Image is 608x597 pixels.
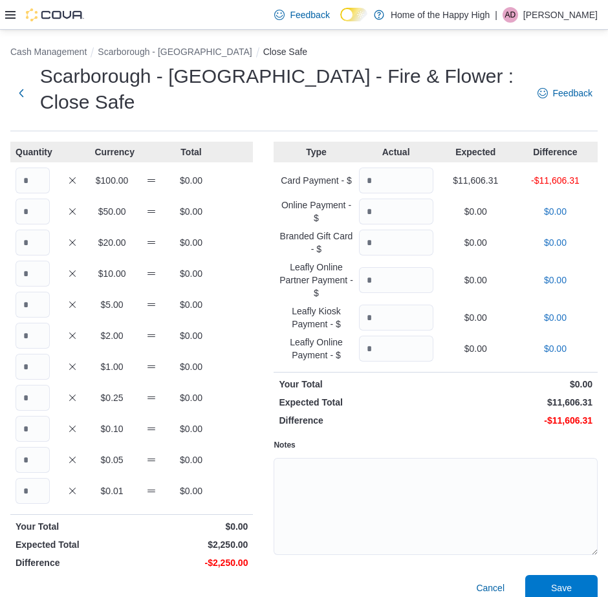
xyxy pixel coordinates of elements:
a: Feedback [532,80,598,106]
input: Quantity [16,230,50,255]
p: Quantity [16,146,50,158]
p: Difference [279,414,433,427]
span: Feedback [290,8,329,21]
p: $0.00 [174,236,208,249]
p: Expected Total [279,396,433,409]
p: $0.00 [174,298,208,311]
a: Feedback [269,2,334,28]
p: Leafly Kiosk Payment - $ [279,305,353,331]
p: | [495,7,497,23]
p: $0.00 [174,484,208,497]
p: $1.00 [94,360,129,373]
input: Quantity [16,385,50,411]
input: Quantity [16,261,50,287]
p: Actual [359,146,433,158]
p: Currency [94,146,129,158]
p: $50.00 [94,205,129,218]
input: Quantity [359,336,433,362]
p: $10.00 [94,267,129,280]
p: Card Payment - $ [279,174,353,187]
p: $0.00 [518,274,592,287]
p: $0.00 [439,342,513,355]
input: Dark Mode [340,8,367,21]
p: -$2,250.00 [135,556,248,569]
p: [PERSON_NAME] [523,7,598,23]
p: $11,606.31 [439,174,513,187]
p: Branded Gift Card - $ [279,230,353,255]
p: Online Payment - $ [279,199,353,224]
button: Scarborough - [GEOGRAPHIC_DATA] [98,47,252,57]
p: -$11,606.31 [518,174,592,187]
p: $0.00 [174,205,208,218]
input: Quantity [16,168,50,193]
p: Difference [518,146,592,158]
div: Aaron De Sousa [503,7,518,23]
input: Quantity [359,230,433,255]
p: $11,606.31 [439,396,592,409]
button: Close Safe [263,47,307,57]
p: Total [174,146,208,158]
p: $0.00 [518,205,592,218]
p: -$11,606.31 [439,414,592,427]
p: $2.00 [94,329,129,342]
p: $0.01 [94,484,129,497]
p: $0.05 [94,453,129,466]
span: Dark Mode [340,21,341,22]
p: $0.00 [518,311,592,324]
input: Quantity [16,292,50,318]
label: Notes [274,440,295,450]
p: $0.00 [174,391,208,404]
p: $0.10 [94,422,129,435]
p: $100.00 [94,174,129,187]
span: Cancel [476,581,505,594]
span: AD [505,7,516,23]
p: $0.00 [174,329,208,342]
span: Save [551,581,572,594]
input: Quantity [359,199,433,224]
input: Quantity [359,168,433,193]
input: Quantity [359,305,433,331]
input: Quantity [16,416,50,442]
p: $0.00 [518,236,592,249]
p: $0.00 [174,453,208,466]
p: $0.00 [439,236,513,249]
input: Quantity [16,478,50,504]
input: Quantity [16,354,50,380]
h1: Scarborough - [GEOGRAPHIC_DATA] - Fire & Flower : Close Safe [40,63,525,115]
p: Type [279,146,353,158]
button: Next [10,80,32,106]
p: $0.00 [135,520,248,533]
p: $0.00 [439,205,513,218]
p: $0.00 [174,422,208,435]
p: $2,250.00 [135,538,248,551]
input: Quantity [16,199,50,224]
p: Home of the Happy High [391,7,490,23]
p: Leafly Online Partner Payment - $ [279,261,353,299]
p: $0.00 [439,311,513,324]
p: Leafly Online Payment - $ [279,336,353,362]
p: $0.00 [174,267,208,280]
p: $0.25 [94,391,129,404]
span: Feedback [553,87,592,100]
p: $20.00 [94,236,129,249]
input: Quantity [16,447,50,473]
input: Quantity [16,323,50,349]
p: Your Total [16,520,129,533]
p: $5.00 [94,298,129,311]
nav: An example of EuiBreadcrumbs [10,45,598,61]
p: $0.00 [174,360,208,373]
p: Expected [439,146,513,158]
button: Cash Management [10,47,87,57]
input: Quantity [359,267,433,293]
p: Difference [16,556,129,569]
p: $0.00 [518,342,592,355]
p: $0.00 [439,378,592,391]
p: $0.00 [439,274,513,287]
p: $0.00 [174,174,208,187]
p: Expected Total [16,538,129,551]
p: Your Total [279,378,433,391]
img: Cova [26,8,84,21]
